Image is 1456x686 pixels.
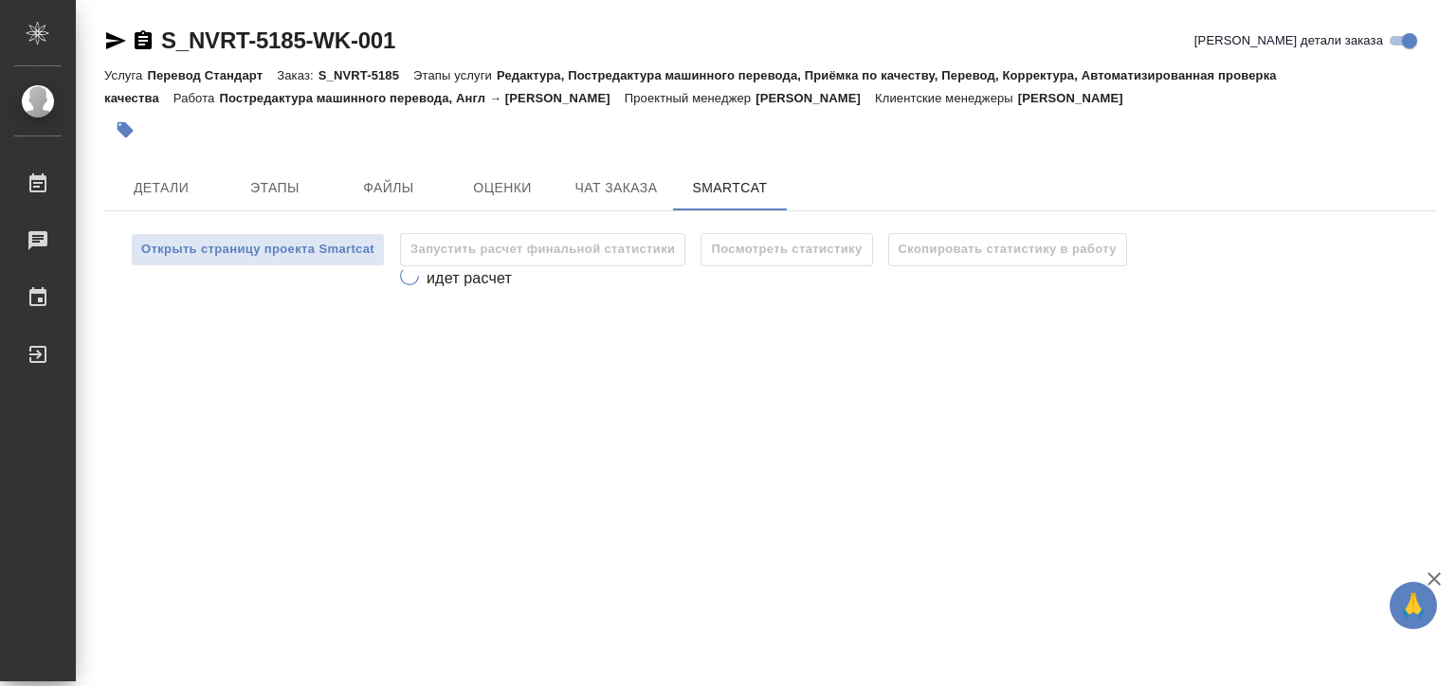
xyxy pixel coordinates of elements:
[104,68,1277,105] p: Редактура, Постредактура машинного перевода, Приёмка по качеству, Перевод, Корректура, Автоматизи...
[423,263,516,294] div: идет расчет
[413,68,497,82] p: Этапы услуги
[1397,586,1429,625] span: 🙏
[571,176,662,200] span: Чат заказа
[457,176,548,200] span: Оценки
[104,109,146,151] button: Добавить тэг
[318,68,413,82] p: S_NVRT-5185
[701,241,872,257] span: Идет расчет финальной статистики
[147,68,277,82] p: Перевод Стандарт
[132,29,155,52] button: Скопировать ссылку
[1018,91,1137,105] p: [PERSON_NAME]
[875,91,1018,105] p: Клиентские менеджеры
[219,91,624,105] p: Постредактура машинного перевода, Англ → [PERSON_NAME]
[755,91,875,105] p: [PERSON_NAME]
[1390,582,1437,629] button: 🙏
[116,176,207,200] span: Детали
[277,68,318,82] p: Заказ:
[684,176,775,200] span: SmartCat
[625,91,755,105] p: Проектный менеджер
[131,233,385,266] button: Открыть страницу проекта Smartcat
[229,176,320,200] span: Этапы
[104,29,127,52] button: Скопировать ссылку для ЯМессенджера
[343,176,434,200] span: Файлы
[173,91,220,105] p: Работа
[1194,31,1383,50] span: [PERSON_NAME] детали заказа
[888,241,1127,257] span: Идет расчет финальной статистики
[161,27,395,53] a: S_NVRT-5185-WK-001
[141,239,374,261] span: Открыть страницу проекта Smartcat
[104,68,147,82] p: Услуга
